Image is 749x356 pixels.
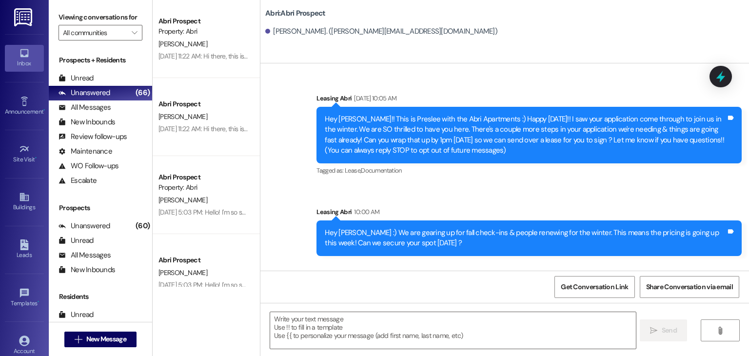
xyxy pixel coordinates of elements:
div: [DATE] 11:22 AM: Hi there, this is [PERSON_NAME], I was set to check in early [DATE] and no one i... [158,124,689,133]
span: • [43,107,45,114]
div: Property: Abri [158,26,249,37]
div: Abri Prospect [158,255,249,265]
input: All communities [63,25,127,40]
div: Unread [59,73,94,83]
div: Prospects + Residents [49,55,152,65]
div: [DATE] 5:03 PM: Hello! I'm so sorry, I was having a bit of trouble loading the contract, and I wa... [158,280,594,289]
div: Abri Prospect [158,99,249,109]
div: All Messages [59,250,111,260]
div: [DATE] 11:22 AM: Hi there, this is [PERSON_NAME], I was set to check in early [DATE] and no one i... [158,52,689,60]
div: New Inbounds [59,117,115,127]
a: Templates • [5,285,44,311]
div: Hey [PERSON_NAME] :) We are gearing up for fall check-ins & people renewing for the winter. This ... [325,228,726,249]
div: WO Follow-ups [59,161,118,171]
span: [PERSON_NAME] [158,268,207,277]
span: • [38,298,39,305]
div: [DATE] 5:03 PM: Hello! I'm so sorry, I was having a bit of trouble loading the contract, and I wa... [158,208,594,217]
div: Abri Prospect [158,16,249,26]
a: Site Visit • [5,141,44,167]
div: Leasing Abri [316,93,742,107]
div: Hey [PERSON_NAME]!! This is Preslee with the Abri Apartments :) Happy [DATE]!! I saw your applica... [325,114,726,156]
div: Abri Prospect [158,172,249,182]
button: New Message [64,332,137,347]
div: Property: Abri [158,182,249,193]
div: New Inbounds [59,265,115,275]
div: 10:00 AM [352,207,379,217]
div: (60) [133,218,152,234]
div: Unread [59,310,94,320]
div: Escalate [59,176,97,186]
span: [PERSON_NAME] [158,40,207,48]
div: Leasing Abri [316,207,742,220]
b: Abri: Abri Prospect [265,8,326,19]
div: Residents [49,292,152,302]
a: Inbox [5,45,44,71]
div: Review follow-ups [59,132,127,142]
button: Send [640,319,687,341]
span: Documentation [361,166,402,175]
span: Share Conversation via email [646,282,733,292]
span: Get Conversation Link [561,282,628,292]
label: Viewing conversations for [59,10,142,25]
div: Unanswered [59,88,110,98]
div: (66) [133,85,152,100]
span: New Message [86,334,126,344]
i:  [132,29,137,37]
a: Buildings [5,189,44,215]
i:  [650,327,657,335]
span: Lease , [345,166,361,175]
a: Leads [5,237,44,263]
div: Prospects [49,203,152,213]
img: ResiDesk Logo [14,8,34,26]
span: [PERSON_NAME] [158,196,207,204]
div: Unread [59,236,94,246]
div: All Messages [59,102,111,113]
span: Send [662,325,677,336]
div: [DATE] 10:05 AM [352,93,396,103]
i:  [716,327,724,335]
span: • [35,155,37,161]
div: [PERSON_NAME]. ([PERSON_NAME][EMAIL_ADDRESS][DOMAIN_NAME]) [265,26,497,37]
div: Tagged as: [316,163,742,178]
div: Unanswered [59,221,110,231]
div: Maintenance [59,146,112,157]
button: Get Conversation Link [554,276,634,298]
button: Share Conversation via email [640,276,739,298]
span: [PERSON_NAME] [158,112,207,121]
i:  [75,336,82,343]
